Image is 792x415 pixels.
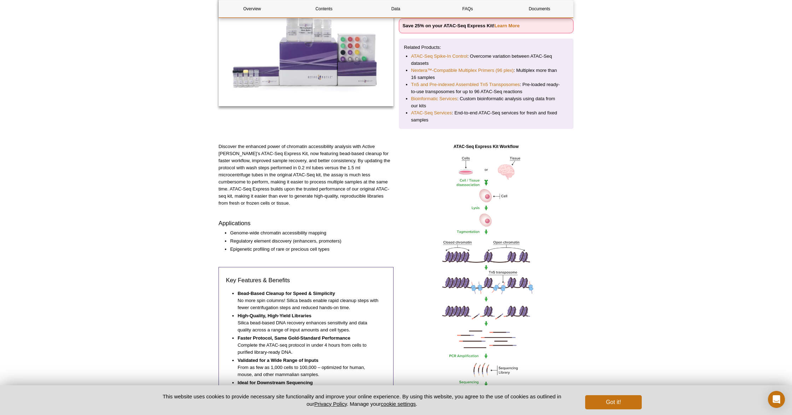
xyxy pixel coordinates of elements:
strong: Faster Protocol, Same Gold-Standard Performance [238,335,350,341]
a: Documents [506,0,573,17]
a: ATAC-Seq Spike-In Control [411,53,467,60]
li: : Custom bioinformatic analysis using data from our kits [411,95,561,109]
li: Regulatory element discovery (enhancers, promoters) [230,238,386,245]
li: : End-to-end ATAC-Seq services for fresh and fixed samples [411,109,561,124]
li: Epigenetic profiling of rare or precious cell types [230,246,386,253]
button: cookie settings [381,401,416,407]
li: : Multiplex more than 16 samples [411,67,561,81]
li: Genome-wide chromatin accessibility mapping [230,229,386,237]
a: Tn5 and Pre-indexed Assembled Tn5 Transposomes [411,81,520,88]
li: Generates high-complexity libraries ready for Illumina sequencing with minimal background and str... [238,379,379,400]
a: Overview [219,0,285,17]
h3: Key Features & Benefits [226,276,386,285]
strong: High-Quality, High-Yield Libraries [238,313,311,318]
a: Bioinformatic Services [411,95,457,102]
strong: Save 25% on your ATAC-Seq Express Kit! [403,23,520,28]
div: Open Intercom Messenger [768,391,785,408]
li: : Overcome variation between ATAC-Seq datasets [411,53,561,67]
a: FAQs [435,0,501,17]
a: Contents [291,0,357,17]
p: Discover the enhanced power of chromatin accessibility analysis with Active [PERSON_NAME]’s ATAC-... [219,143,394,207]
li: From as few as 1,000 cells to 100,000 – optimized for human, mouse, and other mammalian samples. [238,357,379,378]
li: : Pre-loaded ready-to-use transposomes for up to 96 ATAC-Seq reactions [411,81,561,95]
strong: Bead-Based Cleanup for Speed & Simplicity [238,291,335,296]
p: Related Products: [404,44,569,51]
li: No more spin columns! Silica beads enable rapid cleanup steps with fewer centrifugation steps and... [238,290,379,311]
h3: Applications [219,219,394,228]
a: ATAC-Seq Services [411,109,452,116]
p: This website uses cookies to provide necessary site functionality and improve your online experie... [150,393,573,408]
li: Complete the ATAC-seq protocol in under 4 hours from cells to purified library-ready DNA. [238,335,379,356]
strong: Ideal for Downstream Sequencing [238,380,313,385]
a: Learn More [494,23,519,28]
button: Got it! [585,395,642,409]
li: Silica bead-based DNA recovery enhances sensitivity and data quality across a range of input amou... [238,312,379,334]
a: Nextera™-Compatible Multiplex Primers (96 plex) [411,67,514,74]
strong: ATAC-Seq Express Kit Workflow [454,144,519,149]
a: Privacy Policy [314,401,347,407]
a: Data [362,0,429,17]
strong: Validated for a Wide Range of Inputs [238,358,319,363]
